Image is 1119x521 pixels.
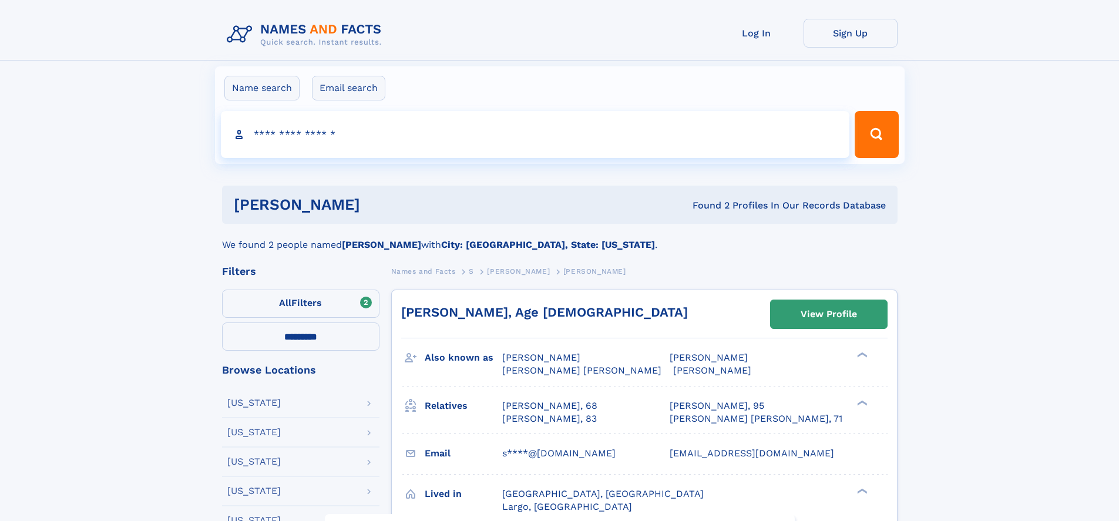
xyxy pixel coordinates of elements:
[227,428,281,437] div: [US_STATE]
[855,111,898,158] button: Search Button
[224,76,300,100] label: Name search
[710,19,804,48] a: Log In
[401,305,688,320] a: [PERSON_NAME], Age [DEMOGRAPHIC_DATA]
[854,351,868,359] div: ❯
[670,448,834,459] span: [EMAIL_ADDRESS][DOMAIN_NAME]
[222,224,898,252] div: We found 2 people named with .
[502,352,580,363] span: [PERSON_NAME]
[425,348,502,368] h3: Also known as
[673,365,751,376] span: [PERSON_NAME]
[227,486,281,496] div: [US_STATE]
[502,365,661,376] span: [PERSON_NAME] [PERSON_NAME]
[670,399,764,412] a: [PERSON_NAME], 95
[222,19,391,51] img: Logo Names and Facts
[342,239,421,250] b: [PERSON_NAME]
[234,197,526,212] h1: [PERSON_NAME]
[854,399,868,406] div: ❯
[526,199,886,212] div: Found 2 Profiles In Our Records Database
[425,396,502,416] h3: Relatives
[502,399,597,412] a: [PERSON_NAME], 68
[221,111,850,158] input: search input
[670,352,748,363] span: [PERSON_NAME]
[425,484,502,504] h3: Lived in
[279,297,291,308] span: All
[469,264,474,278] a: S
[502,412,597,425] a: [PERSON_NAME], 83
[670,412,842,425] a: [PERSON_NAME] [PERSON_NAME], 71
[227,398,281,408] div: [US_STATE]
[222,365,379,375] div: Browse Locations
[312,76,385,100] label: Email search
[854,487,868,495] div: ❯
[487,267,550,275] span: [PERSON_NAME]
[804,19,898,48] a: Sign Up
[425,443,502,463] h3: Email
[771,300,887,328] a: View Profile
[391,264,456,278] a: Names and Facts
[222,266,379,277] div: Filters
[801,301,857,328] div: View Profile
[227,457,281,466] div: [US_STATE]
[222,290,379,318] label: Filters
[502,501,632,512] span: Largo, [GEOGRAPHIC_DATA]
[563,267,626,275] span: [PERSON_NAME]
[469,267,474,275] span: S
[502,488,704,499] span: [GEOGRAPHIC_DATA], [GEOGRAPHIC_DATA]
[441,239,655,250] b: City: [GEOGRAPHIC_DATA], State: [US_STATE]
[487,264,550,278] a: [PERSON_NAME]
